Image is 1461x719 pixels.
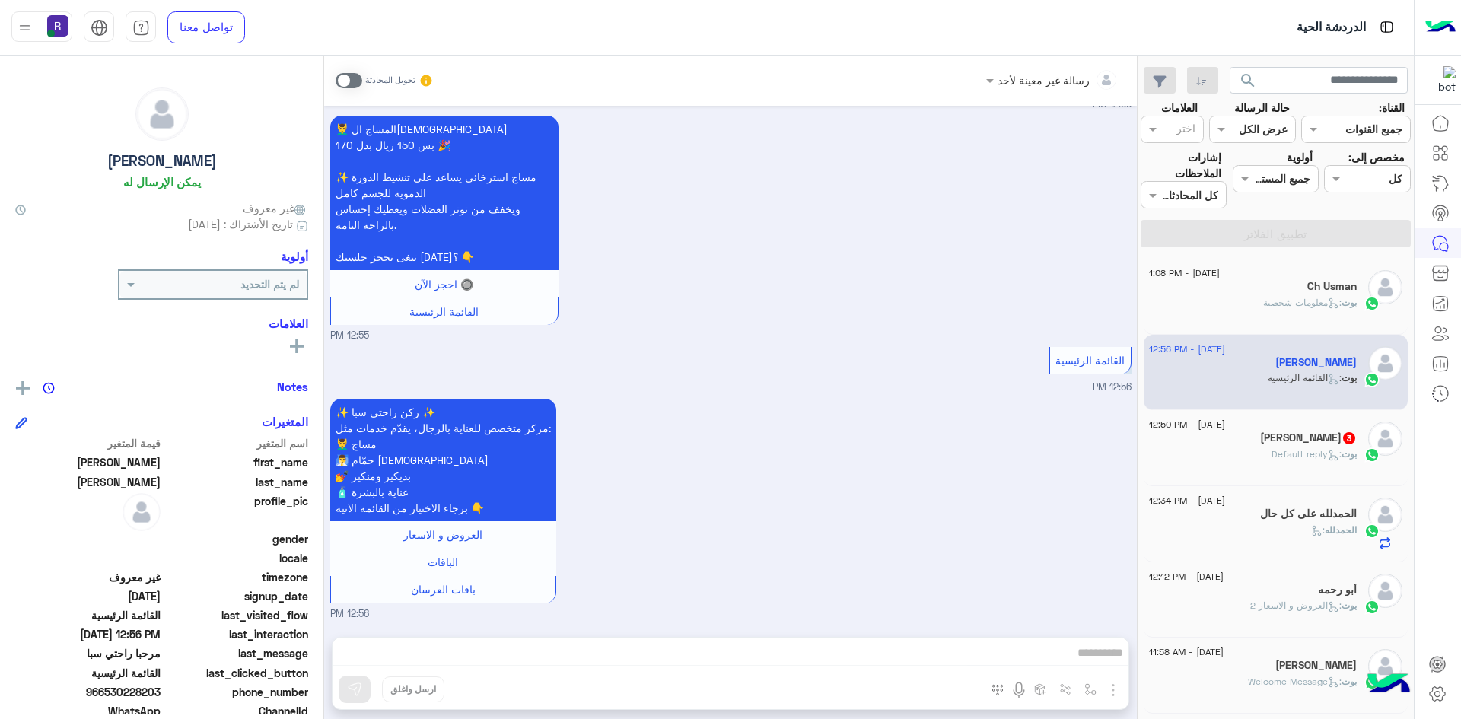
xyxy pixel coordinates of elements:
[411,583,476,596] span: باقات العرسان
[1260,507,1357,520] h5: الحمدلله على كل حال
[1307,280,1357,293] h5: Ch Usman
[1368,574,1402,608] img: defaultAdmin.png
[1239,72,1257,90] span: search
[1149,645,1224,659] span: [DATE] - 11:58 AM
[1149,570,1224,584] span: [DATE] - 12:12 PM
[164,531,309,547] span: gender
[126,11,156,43] a: tab
[1364,523,1380,539] img: WhatsApp
[15,645,161,661] span: مرحبا راحتي سبا
[15,18,34,37] img: profile
[262,415,308,428] h6: المتغيرات
[403,528,482,541] span: العروض و الاسعار
[1368,346,1402,380] img: defaultAdmin.png
[1263,297,1342,308] span: : معلومات شخصية
[1093,381,1132,393] span: 12:56 PM
[15,474,161,490] span: حاتم
[15,569,161,585] span: غير معروف
[132,19,150,37] img: tab
[123,175,201,189] h6: يمكن الإرسال له
[1275,659,1357,672] h5: Arun Kumar Yadav
[164,454,309,470] span: first_name
[1348,149,1405,165] label: مخصص إلى:
[1343,432,1355,444] span: 3
[1364,447,1380,463] img: WhatsApp
[107,152,217,170] h5: [PERSON_NAME]
[277,380,308,393] h6: Notes
[1230,67,1267,100] button: search
[136,88,188,140] img: defaultAdmin.png
[1325,524,1357,536] span: الحمدلله
[15,531,161,547] span: null
[123,493,161,531] img: defaultAdmin.png
[365,75,415,87] small: تحويل المحادثة
[1368,422,1402,456] img: defaultAdmin.png
[1364,372,1380,387] img: WhatsApp
[164,588,309,604] span: signup_date
[164,645,309,661] span: last_message
[15,588,161,604] span: 2025-08-17T09:54:53.939Z
[1055,354,1125,367] span: القائمة الرئيسية
[15,435,161,451] span: قيمة المتغير
[1141,149,1221,182] label: إشارات الملاحظات
[164,626,309,642] span: last_interaction
[164,684,309,700] span: phone_number
[330,399,556,521] p: 17/8/2025, 12:56 PM
[15,550,161,566] span: null
[15,454,161,470] span: محمد
[1297,17,1366,38] p: الدردشة الحية
[15,703,161,719] span: 2
[243,200,308,216] span: غير معروف
[1318,584,1357,597] h5: أبو رحمه
[1260,431,1357,444] h5: ابو حسام
[330,116,559,270] p: 17/8/2025, 12:55 PM
[1368,270,1402,304] img: defaultAdmin.png
[1149,418,1225,431] span: [DATE] - 12:50 PM
[15,665,161,681] span: القائمة الرئيسية
[43,382,55,394] img: notes
[1149,342,1225,356] span: [DATE] - 12:56 PM
[1176,120,1198,140] div: اختر
[1275,356,1357,369] h5: محمد حاتم
[1268,372,1342,383] span: : القائمة الرئيسية
[428,555,458,568] span: الباقات
[164,665,309,681] span: last_clicked_button
[1250,600,1342,611] span: : العروض و الاسعار 2
[16,381,30,395] img: add
[1342,448,1357,460] span: بوت
[164,474,309,490] span: last_name
[164,569,309,585] span: timezone
[281,250,308,263] h6: أولوية
[164,703,309,719] span: ChannelId
[1287,149,1313,165] label: أولوية
[382,676,444,702] button: ارسل واغلق
[164,607,309,623] span: last_visited_flow
[415,278,473,291] span: 🔘 احجز الآن
[1248,676,1342,687] span: : Welcome Message
[1272,448,1342,460] span: : Default reply
[1149,494,1225,507] span: [DATE] - 12:34 PM
[15,317,308,330] h6: العلامات
[1311,524,1325,536] span: :
[15,626,161,642] span: 2025-08-17T09:56:08.39Z
[15,684,161,700] span: 966530228203
[164,550,309,566] span: locale
[1342,676,1357,687] span: بوت
[188,216,293,232] span: تاريخ الأشتراك : [DATE]
[1234,100,1290,116] label: حالة الرسالة
[1342,372,1357,383] span: بوت
[1425,11,1456,43] img: Logo
[47,15,68,37] img: userImage
[1342,297,1357,308] span: بوت
[1377,17,1396,37] img: tab
[1161,100,1198,116] label: العلامات
[1379,100,1405,116] label: القناة:
[330,329,369,343] span: 12:55 PM
[1428,66,1456,94] img: 322853014244696
[164,435,309,451] span: اسم المتغير
[91,19,108,37] img: tab
[1364,296,1380,311] img: WhatsApp
[1149,266,1220,280] span: [DATE] - 1:08 PM
[1342,600,1357,611] span: بوت
[1362,658,1415,711] img: hulul-logo.png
